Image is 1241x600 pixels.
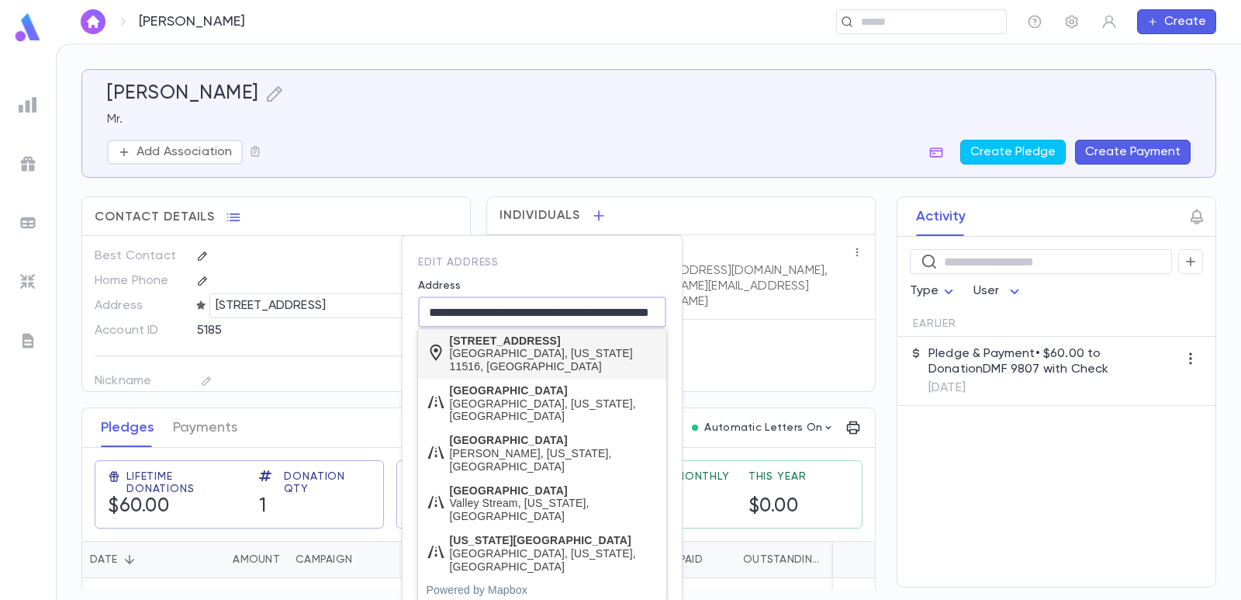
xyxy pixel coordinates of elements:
div: [GEOGRAPHIC_DATA] [450,384,659,397]
div: Valley Stream, [US_STATE], [GEOGRAPHIC_DATA] [450,497,659,523]
div: [STREET_ADDRESS] [450,335,659,348]
label: Address [418,279,461,292]
div: [GEOGRAPHIC_DATA], [US_STATE], [GEOGRAPHIC_DATA] [450,547,659,574]
div: [PERSON_NAME], [US_STATE], [GEOGRAPHIC_DATA] [450,447,659,473]
div: [GEOGRAPHIC_DATA], [US_STATE] 11516, [GEOGRAPHIC_DATA] [450,347,659,373]
a: Powered by Mapbox [427,584,527,596]
div: [GEOGRAPHIC_DATA] [450,434,659,447]
span: edit address [418,257,499,268]
div: [GEOGRAPHIC_DATA] [450,484,659,498]
div: [GEOGRAPHIC_DATA], [US_STATE], [GEOGRAPHIC_DATA] [450,397,659,424]
div: [US_STATE][GEOGRAPHIC_DATA] [450,534,659,547]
